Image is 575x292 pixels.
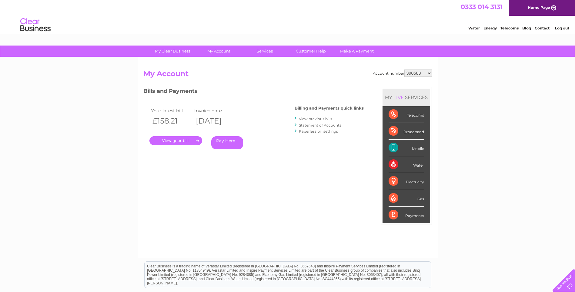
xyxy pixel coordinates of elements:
[468,26,480,30] a: Water
[389,123,424,140] div: Broadband
[299,129,338,134] a: Paperless bill settings
[389,207,424,223] div: Payments
[145,3,431,29] div: Clear Business is a trading name of Verastar Limited (registered in [GEOGRAPHIC_DATA] No. 3667643...
[389,190,424,207] div: Gas
[149,115,193,127] th: £158.21
[148,46,198,57] a: My Clear Business
[143,70,432,81] h2: My Account
[194,46,244,57] a: My Account
[299,123,341,127] a: Statement of Accounts
[143,87,364,97] h3: Bills and Payments
[299,117,332,121] a: View previous bills
[383,89,430,106] div: MY SERVICES
[535,26,550,30] a: Contact
[500,26,519,30] a: Telecoms
[20,16,51,34] img: logo.png
[295,106,364,110] h4: Billing and Payments quick links
[389,173,424,190] div: Electricity
[240,46,290,57] a: Services
[193,107,236,115] td: Invoice date
[461,3,503,11] a: 0333 014 3131
[483,26,497,30] a: Energy
[149,107,193,115] td: Your latest bill
[149,136,202,145] a: .
[389,156,424,173] div: Water
[392,94,405,100] div: LIVE
[332,46,382,57] a: Make A Payment
[522,26,531,30] a: Blog
[193,115,236,127] th: [DATE]
[555,26,569,30] a: Log out
[211,136,243,149] a: Pay Here
[373,70,432,77] div: Account number
[286,46,336,57] a: Customer Help
[389,106,424,123] div: Telecoms
[389,140,424,156] div: Mobile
